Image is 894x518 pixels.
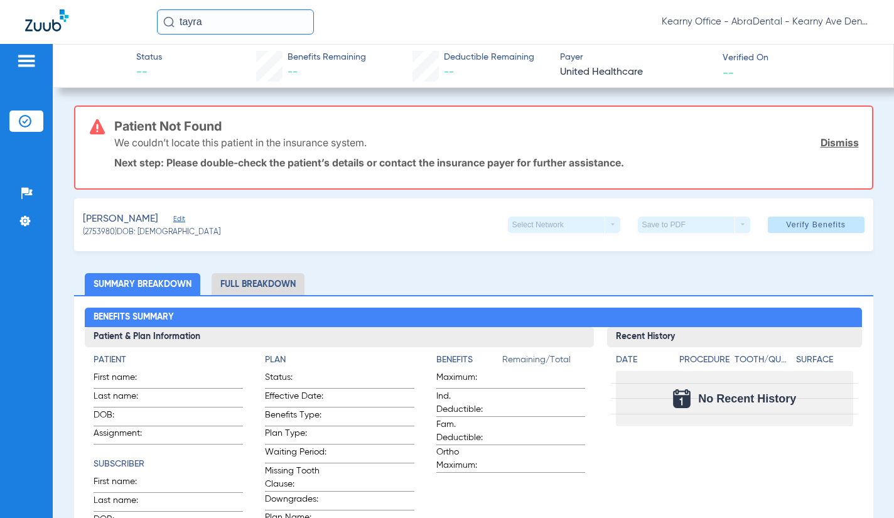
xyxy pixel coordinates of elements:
[796,353,853,371] app-breakdown-title: Surface
[616,353,669,367] h4: Date
[94,409,155,426] span: DOB:
[673,389,691,408] img: Calendar
[821,136,859,149] a: Dismiss
[616,353,669,371] app-breakdown-title: Date
[265,390,326,407] span: Effective Date:
[265,427,326,444] span: Plan Type:
[768,217,864,233] button: Verify Benefits
[83,212,158,227] span: [PERSON_NAME]
[723,51,874,65] span: Verified On
[85,327,594,347] h3: Patient & Plan Information
[85,273,200,295] li: Summary Breakdown
[114,136,367,149] p: We couldn’t locate this patient in the insurance system.
[173,215,185,227] span: Edit
[94,371,155,388] span: First name:
[560,65,711,80] span: United Healthcare
[831,458,894,518] iframe: Chat Widget
[94,427,155,444] span: Assignment:
[114,120,859,132] h3: Patient Not Found
[288,67,298,77] span: --
[136,65,162,80] span: --
[25,9,68,31] img: Zuub Logo
[94,353,243,367] h4: Patient
[265,353,414,367] h4: Plan
[436,353,502,371] app-breakdown-title: Benefits
[265,371,326,388] span: Status:
[560,51,711,64] span: Payer
[436,418,498,445] span: Fam. Deductible:
[607,327,862,347] h3: Recent History
[436,446,498,472] span: Ortho Maximum:
[94,475,155,492] span: First name:
[265,493,326,510] span: Downgrades:
[735,353,792,367] h4: Tooth/Quad
[265,465,326,491] span: Missing Tooth Clause:
[94,494,155,511] span: Last name:
[85,308,862,328] h2: Benefits Summary
[796,353,853,367] h4: Surface
[679,353,730,371] app-breakdown-title: Procedure
[90,119,105,134] img: error-icon
[265,409,326,426] span: Benefits Type:
[163,16,175,28] img: Search Icon
[94,390,155,407] span: Last name:
[723,66,734,79] span: --
[436,390,498,416] span: Ind. Deductible:
[136,51,162,64] span: Status
[679,353,730,367] h4: Procedure
[212,273,304,295] li: Full Breakdown
[698,392,796,405] span: No Recent History
[94,458,243,471] h4: Subscriber
[265,446,326,463] span: Waiting Period:
[157,9,314,35] input: Search for patients
[662,16,869,28] span: Kearny Office - AbraDental - Kearny Ave Dental, LLC - Kearny General
[436,353,502,367] h4: Benefits
[444,51,534,64] span: Deductible Remaining
[444,67,454,77] span: --
[288,51,366,64] span: Benefits Remaining
[16,53,36,68] img: hamburger-icon
[502,353,586,371] span: Remaining/Total
[735,353,792,371] app-breakdown-title: Tooth/Quad
[114,156,859,169] p: Next step: Please double-check the patient’s details or contact the insurance payer for further a...
[83,227,220,239] span: (2753980) DOB: [DEMOGRAPHIC_DATA]
[436,371,498,388] span: Maximum:
[786,220,846,230] span: Verify Benefits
